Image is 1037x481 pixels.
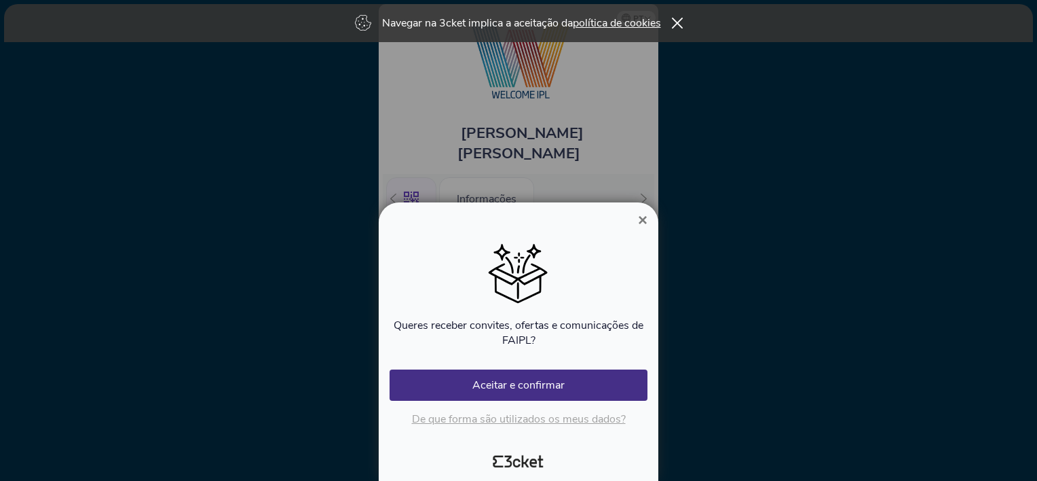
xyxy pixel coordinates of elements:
[390,318,647,348] p: Queres receber convites, ofertas e comunicações de FAIPL?
[390,412,647,427] p: De que forma são utilizados os meus dados?
[638,211,647,229] span: ×
[390,370,647,401] button: Aceitar e confirmar
[573,16,661,31] a: política de cookies
[382,16,661,31] p: Navegar na 3cket implica a aceitação da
